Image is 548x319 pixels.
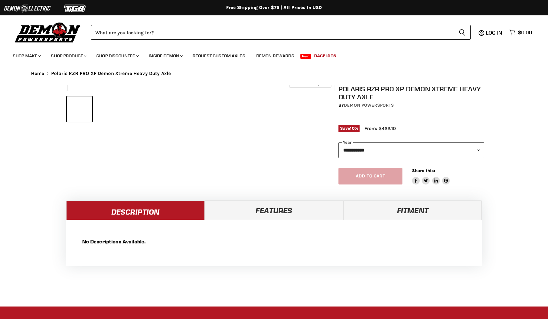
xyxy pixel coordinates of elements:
[188,49,250,62] a: Request Custom Axles
[82,238,466,245] p: No Descriptions Available.
[454,25,471,40] button: Search
[18,5,530,11] div: Free Shipping Over $75 | All Prices In USD
[309,49,341,62] a: Race Kits
[66,200,205,220] a: Description
[483,30,506,36] a: Log in
[506,28,535,37] a: $0.00
[51,71,171,76] span: Polaris RZR PRO XP Demon Xtreme Heavy Duty Axle
[46,49,90,62] a: Shop Product
[31,71,44,76] a: Home
[343,200,482,220] a: Fitment
[51,2,99,14] img: TGB Logo 2
[67,96,92,122] button: IMAGE thumbnail
[344,102,394,108] a: Demon Powersports
[300,54,311,59] span: New!
[350,126,354,131] span: 10
[91,25,454,40] input: Search
[486,29,502,36] span: Log in
[8,47,530,62] ul: Main menu
[94,96,119,122] button: IMAGE thumbnail
[364,126,396,131] span: From: $422.10
[91,25,471,40] form: Product
[412,168,450,185] aside: Share this:
[13,21,83,44] img: Demon Powersports
[3,2,51,14] img: Demon Electric Logo 2
[338,85,484,101] h1: Polaris RZR PRO XP Demon Xtreme Heavy Duty Axle
[8,49,45,62] a: Shop Make
[338,142,484,158] select: year
[251,49,299,62] a: Demon Rewards
[412,168,435,173] span: Share this:
[518,29,532,36] span: $0.00
[18,71,530,76] nav: Breadcrumbs
[292,81,328,86] span: Click to expand
[144,49,187,62] a: Inside Demon
[91,49,143,62] a: Shop Discounted
[205,200,343,220] a: Features
[338,125,360,132] span: Save %
[338,102,484,109] div: by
